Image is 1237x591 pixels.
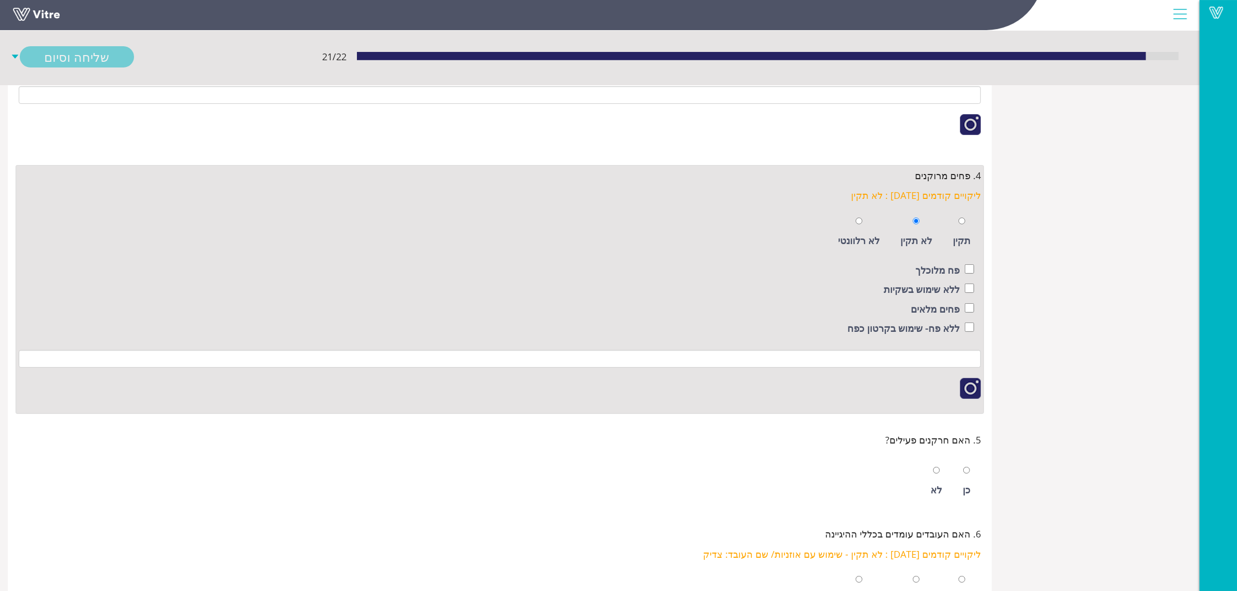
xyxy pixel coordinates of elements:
div: תקין [953,233,970,248]
div: ליקויים קודמים [DATE] : לא תקין - שימוש עם אוזניות/ שם העובד: צדיק [19,547,981,561]
label: ללא שימוש בשקיות [884,282,960,297]
div: לא תקין [900,233,932,248]
div: לא [930,482,942,497]
label: פח מלוכלך [915,263,960,277]
span: caret-down [10,46,20,68]
span: 21 / 22 [322,49,347,64]
div: לא רלוונטי [838,233,880,248]
label: פחים מלאים [911,302,960,316]
span: 4. פחים מרוקנים [915,168,981,183]
div: כן [963,482,970,497]
div: ליקויים קודמים [DATE] : לא תקין [19,188,981,203]
span: 5. האם חרקנים פעילים? [885,433,981,447]
label: ללא פח- שימוש בקרטון כפח [847,321,960,335]
span: 6. האם העובדים עומדים בכללי ההיגיינה [825,527,981,541]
